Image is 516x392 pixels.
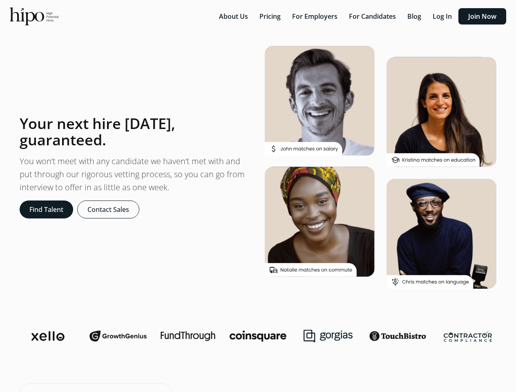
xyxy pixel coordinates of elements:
a: Blog [402,12,428,21]
a: About Us [214,12,255,21]
h1: Your next hire [DATE], guaranteed. [20,116,252,148]
img: fundthrough-logo [161,331,215,341]
button: Blog [402,8,426,24]
img: coinsquare-logo [230,330,286,342]
button: About Us [214,8,253,24]
a: Log In [428,12,458,21]
button: Contact Sales [77,200,139,218]
button: Log In [428,8,457,24]
button: Find Talent [20,200,73,218]
img: gorgias-logo [304,330,353,343]
button: Join Now [458,8,506,24]
a: Join Now [458,12,506,21]
img: contractor-compliance-logo [444,330,492,342]
a: Pricing [255,12,287,21]
img: xello-logo [31,331,65,341]
a: For Employers [287,12,344,21]
p: You won’t meet with any candidate we haven’t met with and put through our rigorous vetting proces... [20,155,252,194]
button: Pricing [255,8,286,24]
img: landing-image [265,46,497,289]
button: For Candidates [344,8,401,24]
button: For Employers [287,8,342,24]
img: official-logo [10,7,58,25]
img: touchbistro-logo [369,330,426,343]
a: For Candidates [344,12,402,21]
img: growthgenius-logo [89,328,146,344]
